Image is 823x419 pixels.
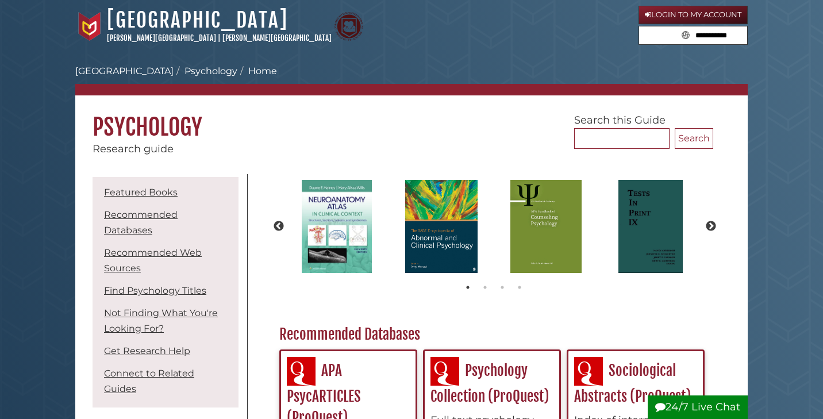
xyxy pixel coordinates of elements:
li: Home [237,64,277,78]
a: Featured Books [104,187,178,198]
a: Recommended Databases [104,209,178,236]
a: [GEOGRAPHIC_DATA] [75,66,174,76]
a: [PERSON_NAME][GEOGRAPHIC_DATA] [107,33,216,43]
button: Search [675,128,713,149]
img: Calvin Theological Seminary [334,12,363,41]
button: 1 of 4 [462,282,474,293]
h1: Psychology [75,95,748,141]
img: The SAGE Encyclopedia of Abnormal and Clinical Psychology [399,174,483,279]
span: Research guide [93,143,174,155]
img: Tests in Print IX: an index to tests, test reviews, and the literature on specific tests [613,174,689,279]
a: Psychology [184,66,237,76]
img: APA Handbook of Counseling Psychology [505,174,588,279]
h2: Recommended Databases [274,325,713,344]
a: Login to My Account [639,6,748,24]
a: Connect to Related Guides [104,368,194,394]
a: Sociological Abstracts (ProQuest) [574,362,691,405]
img: Neuroanatomy atlas in clinical context [296,174,378,279]
div: Guide Pages [93,174,239,413]
button: 2 of 4 [479,282,491,293]
a: Get Research Help [104,345,190,356]
button: 3 of 4 [497,282,508,293]
button: Next [705,221,717,232]
form: Search library guides, policies, and FAQs. [639,26,748,45]
a: Recommended Web Sources [104,247,202,274]
nav: breadcrumb [75,64,748,95]
a: Not Finding What You're Looking For? [104,307,218,334]
button: Search [678,26,693,42]
a: [PERSON_NAME][GEOGRAPHIC_DATA] [222,33,332,43]
span: | [218,33,221,43]
button: 4 of 4 [514,282,525,293]
a: [GEOGRAPHIC_DATA] [107,7,288,33]
button: Previous [273,221,284,232]
a: Psychology Collection (ProQuest) [430,362,549,405]
img: Calvin University [75,12,104,41]
button: 24/7 Live Chat [648,395,748,419]
a: Find Psychology Titles [104,285,206,296]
